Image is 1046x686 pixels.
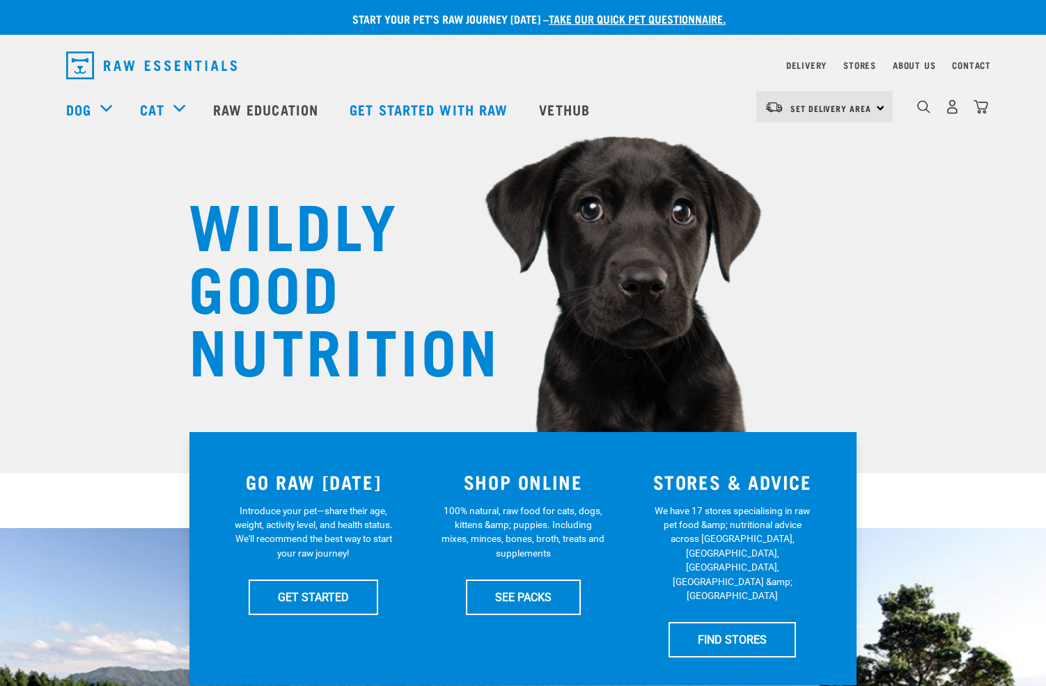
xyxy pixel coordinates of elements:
img: home-icon-1@2x.png [917,100,930,113]
a: Dog [66,99,91,120]
p: 100% natural, raw food for cats, dogs, kittens &amp; puppies. Including mixes, minces, bones, bro... [442,504,605,561]
a: Stores [843,63,876,67]
nav: dropdown navigation [55,46,991,85]
img: van-moving.png [765,101,783,113]
a: FIND STORES [669,622,796,657]
a: SEE PACKS [466,580,581,614]
a: Delivery [786,63,827,67]
p: We have 17 stores specialising in raw pet food &amp; nutritional advice across [GEOGRAPHIC_DATA],... [650,504,814,603]
h1: WILDLY GOOD NUTRITION [189,191,467,379]
a: GET STARTED [249,580,378,614]
a: Get started with Raw [336,81,525,137]
a: take our quick pet questionnaire. [549,15,726,22]
h3: STORES & ADVICE [636,471,829,493]
h3: SHOP ONLINE [427,471,620,493]
a: About Us [893,63,935,67]
h3: GO RAW [DATE] [217,471,410,493]
img: Raw Essentials Logo [66,51,237,79]
a: Contact [952,63,991,67]
a: Cat [140,99,164,120]
img: home-icon@2x.png [974,99,988,114]
p: Introduce your pet—share their age, weight, activity level, and health status. We'll recommend th... [232,504,396,561]
a: Raw Education [199,81,336,137]
span: Set Delivery Area [790,106,871,111]
a: Vethub [525,81,607,137]
img: user.png [945,99,960,114]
